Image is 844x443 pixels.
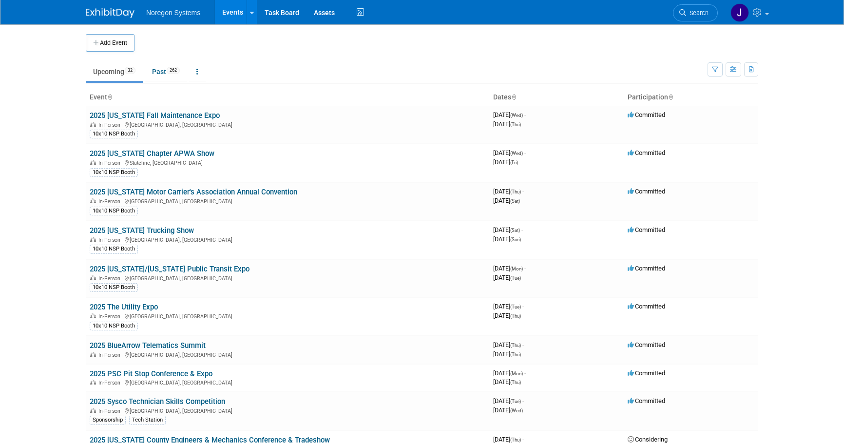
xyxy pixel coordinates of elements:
[493,397,524,404] span: [DATE]
[90,406,485,414] div: [GEOGRAPHIC_DATA], [GEOGRAPHIC_DATA]
[90,313,96,318] img: In-Person Event
[90,130,138,138] div: 10x10 NSP Booth
[510,313,521,319] span: (Thu)
[628,149,665,156] span: Committed
[493,188,524,195] span: [DATE]
[90,245,138,253] div: 10x10 NSP Booth
[493,265,526,272] span: [DATE]
[86,62,143,81] a: Upcoming32
[167,67,180,74] span: 262
[510,380,521,385] span: (Thu)
[90,207,138,215] div: 10x10 NSP Booth
[628,226,665,233] span: Committed
[90,303,158,311] a: 2025 The Utility Expo
[90,235,485,243] div: [GEOGRAPHIC_DATA], [GEOGRAPHIC_DATA]
[98,380,123,386] span: In-Person
[522,341,524,348] span: -
[98,352,123,358] span: In-Person
[90,122,96,127] img: In-Person Event
[510,275,521,281] span: (Tue)
[90,197,485,205] div: [GEOGRAPHIC_DATA], [GEOGRAPHIC_DATA]
[510,198,520,204] span: (Sat)
[493,226,523,233] span: [DATE]
[90,283,138,292] div: 10x10 NSP Booth
[493,120,521,128] span: [DATE]
[90,322,138,330] div: 10x10 NSP Booth
[686,9,709,17] span: Search
[510,113,523,118] span: (Wed)
[90,188,297,196] a: 2025 [US_STATE] Motor Carrier's Association Annual Convention
[624,89,758,106] th: Participation
[510,122,521,127] span: (Thu)
[90,408,96,413] img: In-Person Event
[90,168,138,177] div: 10x10 NSP Booth
[145,62,187,81] a: Past262
[628,436,668,443] span: Considering
[90,380,96,385] img: In-Person Event
[510,304,521,309] span: (Tue)
[90,341,206,350] a: 2025 BlueArrow Telematics Summit
[90,350,485,358] div: [GEOGRAPHIC_DATA], [GEOGRAPHIC_DATA]
[98,313,123,320] span: In-Person
[493,197,520,204] span: [DATE]
[90,120,485,128] div: [GEOGRAPHIC_DATA], [GEOGRAPHIC_DATA]
[90,158,485,166] div: Stateline, [GEOGRAPHIC_DATA]
[90,111,220,120] a: 2025 [US_STATE] Fall Maintenance Expo
[522,397,524,404] span: -
[493,312,521,319] span: [DATE]
[493,378,521,385] span: [DATE]
[90,226,194,235] a: 2025 [US_STATE] Trucking Show
[90,369,212,378] a: 2025 PSC Pit Stop Conference & Expo
[90,416,126,424] div: Sponsorship
[146,9,200,17] span: Noregon Systems
[510,189,521,194] span: (Thu)
[511,93,516,101] a: Sort by Start Date
[86,89,489,106] th: Event
[493,235,521,243] span: [DATE]
[673,4,718,21] a: Search
[522,436,524,443] span: -
[628,303,665,310] span: Committed
[668,93,673,101] a: Sort by Participation Type
[524,149,526,156] span: -
[493,369,526,377] span: [DATE]
[129,416,166,424] div: Tech Station
[628,369,665,377] span: Committed
[493,111,526,118] span: [DATE]
[493,406,523,414] span: [DATE]
[90,265,249,273] a: 2025 [US_STATE]/[US_STATE] Public Transit Expo
[493,303,524,310] span: [DATE]
[510,371,523,376] span: (Mon)
[90,160,96,165] img: In-Person Event
[628,111,665,118] span: Committed
[98,408,123,414] span: In-Person
[107,93,112,101] a: Sort by Event Name
[524,369,526,377] span: -
[90,149,214,158] a: 2025 [US_STATE] Chapter APWA Show
[86,8,134,18] img: ExhibitDay
[628,397,665,404] span: Committed
[510,151,523,156] span: (Wed)
[510,228,520,233] span: (Sat)
[86,34,134,52] button: Add Event
[98,237,123,243] span: In-Person
[510,237,521,242] span: (Sun)
[90,198,96,203] img: In-Person Event
[522,188,524,195] span: -
[730,3,749,22] img: Johana Gil
[493,350,521,358] span: [DATE]
[493,274,521,281] span: [DATE]
[90,397,225,406] a: 2025 Sysco Technician Skills Competition
[510,160,518,165] span: (Fri)
[521,226,523,233] span: -
[510,343,521,348] span: (Thu)
[510,437,521,443] span: (Thu)
[510,266,523,271] span: (Mon)
[90,237,96,242] img: In-Person Event
[628,341,665,348] span: Committed
[493,158,518,166] span: [DATE]
[510,352,521,357] span: (Thu)
[628,265,665,272] span: Committed
[510,399,521,404] span: (Tue)
[90,274,485,282] div: [GEOGRAPHIC_DATA], [GEOGRAPHIC_DATA]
